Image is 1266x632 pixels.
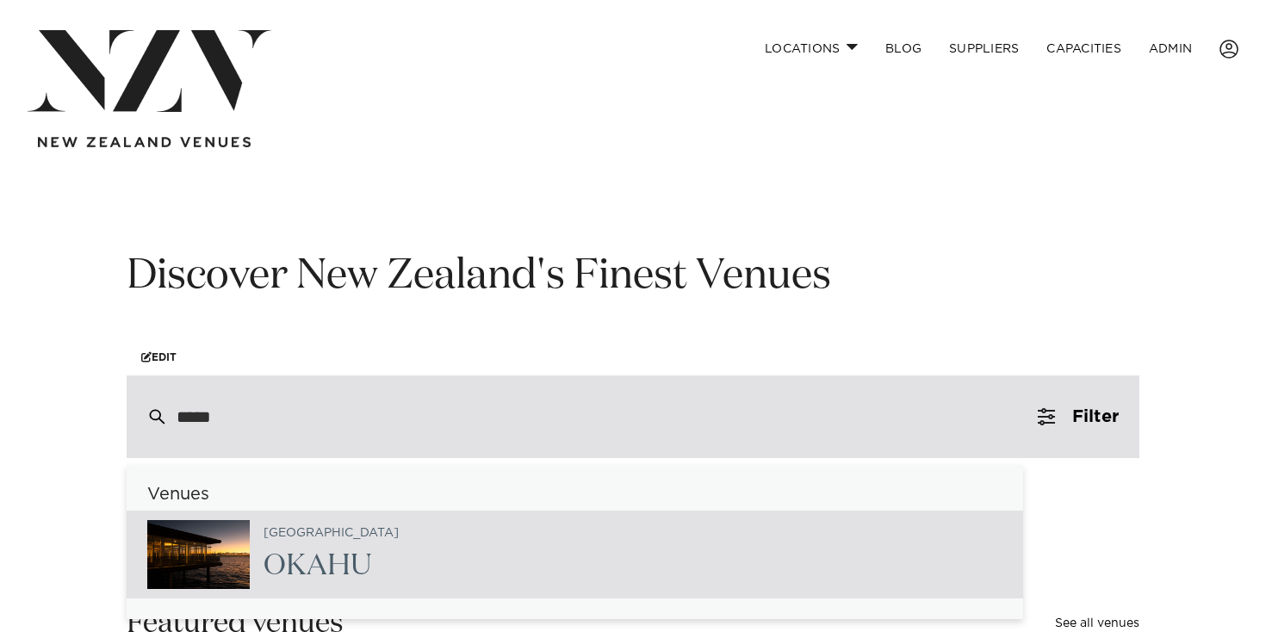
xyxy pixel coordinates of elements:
span: OKAHU [264,551,372,580]
a: See all venues [1055,617,1139,629]
small: [GEOGRAPHIC_DATA] [264,527,399,540]
a: Capacities [1033,30,1135,67]
h1: Discover New Zealand's Finest Venues [127,250,1139,304]
h6: Venues [127,486,1023,504]
button: Filter [1017,375,1139,458]
a: Locations [751,30,872,67]
a: SUPPLIERS [935,30,1033,67]
a: ADMIN [1135,30,1206,67]
img: new-zealand-venues-text.png [38,137,251,148]
span: Filter [1072,408,1119,425]
img: nzv-logo.png [28,30,271,112]
a: BLOG [872,30,935,67]
a: Edit [127,338,191,375]
img: Ra927cAb0QmjQlv3uju1BCuQecqCM4KVZ1NpWjeQ.jpg [147,520,250,589]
